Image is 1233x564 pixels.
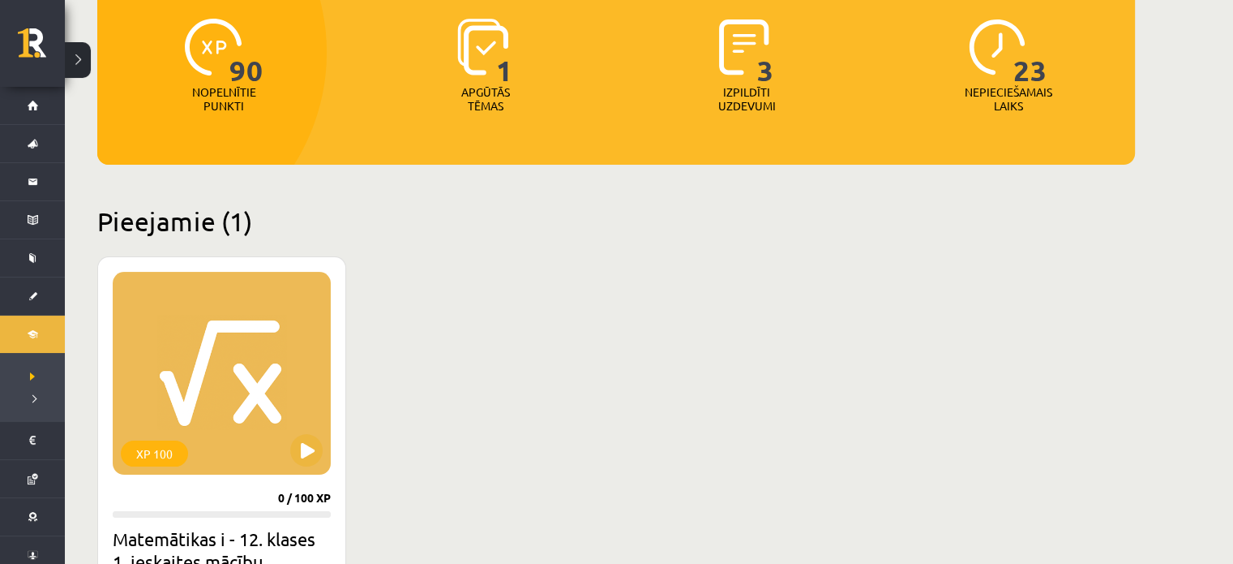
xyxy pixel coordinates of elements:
[715,85,778,113] p: Izpildīti uzdevumi
[457,19,508,75] img: icon-learned-topics-4a711ccc23c960034f471b6e78daf4a3bad4a20eaf4de84257b87e66633f6470.svg
[185,19,242,75] img: icon-xp-0682a9bc20223a9ccc6f5883a126b849a74cddfe5390d2b41b4391c66f2066e7.svg
[229,19,263,85] span: 90
[719,19,769,75] img: icon-completed-tasks-ad58ae20a441b2904462921112bc710f1caf180af7a3daa7317a5a94f2d26646.svg
[97,205,1135,237] h2: Pieejamie (1)
[496,19,513,85] span: 1
[969,19,1025,75] img: icon-clock-7be60019b62300814b6bd22b8e044499b485619524d84068768e800edab66f18.svg
[965,85,1052,113] p: Nepieciešamais laiks
[192,85,256,113] p: Nopelnītie punkti
[121,441,188,467] div: XP 100
[757,19,774,85] span: 3
[18,28,65,69] a: Rīgas 1. Tālmācības vidusskola
[1013,19,1047,85] span: 23
[454,85,517,113] p: Apgūtās tēmas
